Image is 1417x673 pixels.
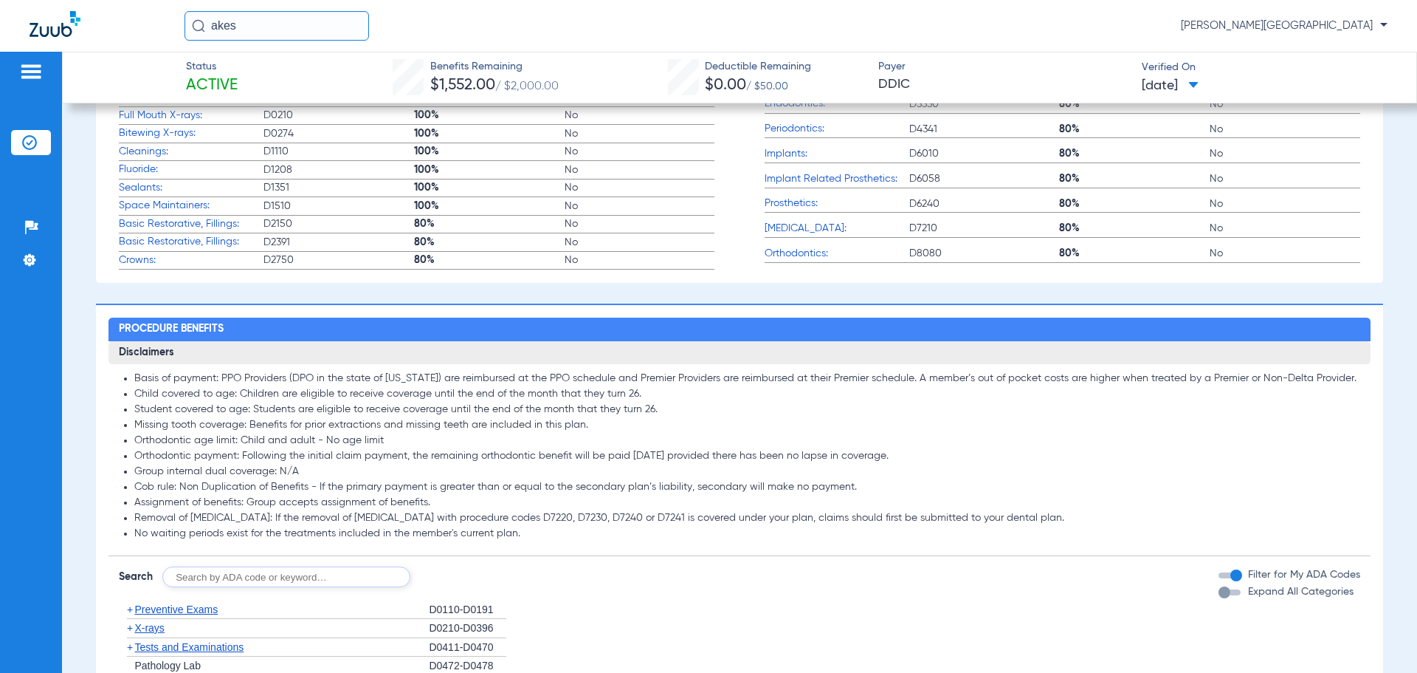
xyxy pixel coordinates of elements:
div: D0110-D0191 [429,601,506,620]
span: No [1210,122,1360,137]
span: Active [186,75,238,96]
span: No [565,126,715,141]
span: [MEDICAL_DATA]: [765,221,909,236]
span: [DATE] [1142,77,1199,95]
iframe: Chat Widget [1343,602,1417,673]
li: Student covered to age: Students are eligible to receive coverage until the end of the month that... [134,403,1359,417]
label: Filter for My ADA Codes [1245,567,1360,583]
span: 80% [1059,221,1210,236]
span: D7210 [909,221,1060,236]
span: No [565,253,715,267]
span: No [565,199,715,213]
span: DDIC [878,75,1129,94]
li: Missing tooth coverage: Benefits for prior extractions and missing teeth are included in this plan. [134,419,1359,432]
span: Tests and Examinations [134,641,244,653]
span: D4341 [909,122,1060,137]
span: / $2,000.00 [495,81,559,92]
span: D2750 [263,253,414,267]
span: $0.00 [705,78,746,93]
span: 80% [1059,197,1210,211]
span: D2391 [263,235,414,250]
span: Search [119,570,153,584]
span: D8080 [909,246,1060,261]
span: D2150 [263,216,414,231]
span: X-rays [134,622,164,634]
span: 80% [1059,97,1210,112]
span: Deductible Remaining [705,59,811,75]
span: D1110 [263,144,414,159]
li: Child covered to age: Children are eligible to receive coverage until the end of the month that t... [134,388,1359,401]
span: 100% [414,180,565,195]
span: Implants: [765,146,909,162]
span: / $50.00 [746,81,788,92]
span: Crowns: [119,253,263,268]
span: Periodontics: [765,121,909,137]
span: D3330 [909,97,1060,112]
span: Space Maintainers: [119,198,263,213]
span: 80% [414,235,565,250]
span: Full Mouth X-rays: [119,108,263,123]
li: Orthodontic payment: Following the initial claim payment, the remaining orthodontic benefit will ... [134,450,1359,463]
span: Benefits Remaining [430,59,559,75]
span: No [1210,146,1360,161]
span: D1510 [263,199,414,213]
span: D1351 [263,180,414,195]
span: D0210 [263,108,414,123]
span: No [565,216,715,231]
span: Preventive Exams [134,604,218,615]
span: No [1210,246,1360,261]
span: No [1210,97,1360,112]
span: Pathology Lab [134,660,201,672]
span: No [1210,197,1360,211]
span: Orthodontics: [765,246,909,262]
span: D6058 [909,171,1060,186]
span: 80% [1059,146,1210,161]
img: Search Icon [192,19,205,33]
span: 80% [414,216,565,231]
input: Search by ADA code or keyword… [162,567,410,587]
span: No [1210,221,1360,236]
span: No [565,108,715,123]
span: No [565,163,715,177]
span: 80% [1059,122,1210,137]
span: Implant Related Prosthetics: [765,171,909,187]
span: D6010 [909,146,1060,161]
span: No [565,144,715,159]
li: Basis of payment: PPO Providers (DPO in the state of [US_STATE]) are reimbursed at the PPO schedu... [134,372,1359,386]
span: Bitewing X-rays: [119,126,263,141]
li: Removal of [MEDICAL_DATA]: If the removal of [MEDICAL_DATA] with procedure codes D7220, D7230, D7... [134,512,1359,525]
div: D0411-D0470 [429,638,506,657]
span: [PERSON_NAME][GEOGRAPHIC_DATA] [1181,18,1387,33]
span: 100% [414,108,565,123]
li: Assignment of benefits: Group accepts assignment of benefits. [134,496,1359,510]
span: Verified On [1142,60,1393,75]
img: hamburger-icon [19,63,43,81]
span: 80% [1059,171,1210,186]
span: No [1210,171,1360,186]
span: 100% [414,163,565,177]
span: $1,552.00 [430,78,495,93]
span: Basic Restorative, Fillings: [119,234,263,250]
span: + [127,641,133,653]
span: D1208 [263,163,414,177]
span: D6240 [909,197,1060,211]
span: Payer [878,59,1129,75]
span: Expand All Categories [1248,587,1354,597]
span: 100% [414,199,565,213]
span: 80% [1059,246,1210,261]
span: Cleanings: [119,144,263,160]
span: + [127,604,133,615]
span: 100% [414,144,565,159]
span: D0274 [263,126,414,141]
li: Group internal dual coverage: N/A [134,465,1359,479]
h3: Disclaimers [108,341,1370,365]
div: D0210-D0396 [429,619,506,638]
span: Prosthetics: [765,196,909,211]
input: Search for patients [185,11,369,41]
span: + [127,622,133,634]
span: No [565,180,715,195]
span: No [565,235,715,250]
span: Basic Restorative, Fillings: [119,216,263,232]
h2: Procedure Benefits [108,318,1370,341]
